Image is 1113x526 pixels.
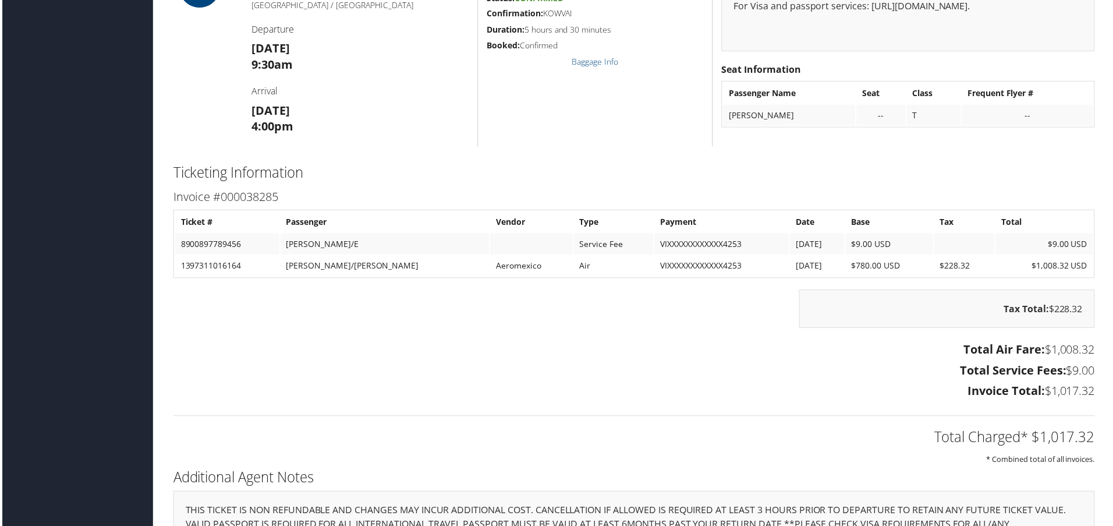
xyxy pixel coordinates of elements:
td: [PERSON_NAME]/[PERSON_NAME] [279,257,490,278]
strong: Total Air Fare: [966,343,1047,359]
h4: Departure [250,23,469,36]
h3: $9.00 [172,364,1097,380]
h2: Total Charged* $1,017.32 [172,429,1097,449]
h3: Invoice #000038285 [172,190,1097,206]
th: Class [909,83,963,104]
th: Seat [858,83,907,104]
th: Frequent Flyer # [964,83,1096,104]
h2: Ticketing Information [172,164,1097,183]
small: * Combined total of all invoices. [988,456,1097,467]
h5: Confirmed [487,40,704,52]
a: Baggage Info [572,57,619,68]
th: Passenger Name [724,83,857,104]
strong: [DATE] [250,103,289,119]
th: Total [998,213,1096,234]
td: 1397311016164 [173,257,278,278]
th: Ticket # [173,213,278,234]
th: Type [574,213,654,234]
h4: Arrival [250,85,469,98]
td: VIXXXXXXXXXXXX4253 [655,235,790,256]
td: $9.00 USD [847,235,935,256]
td: $780.00 USD [847,257,935,278]
strong: Seat Information [722,63,802,76]
div: $228.32 [800,291,1097,330]
td: [PERSON_NAME] [724,105,857,126]
td: [DATE] [791,235,846,256]
div: -- [864,111,901,121]
h5: 5 hours and 30 minutes [487,24,704,36]
strong: Invoice Total: [970,385,1047,401]
td: $228.32 [936,257,997,278]
th: Tax [936,213,997,234]
strong: Confirmation: [487,8,543,19]
td: Aeromexico [490,257,573,278]
td: VIXXXXXXXXXXXX4253 [655,257,790,278]
th: Vendor [490,213,573,234]
strong: [DATE] [250,41,289,57]
td: T [909,105,963,126]
th: Passenger [279,213,490,234]
td: [DATE] [791,257,846,278]
h2: Additional Agent Notes [172,469,1097,489]
th: Payment [655,213,790,234]
div: -- [970,111,1090,121]
td: $9.00 USD [998,235,1096,256]
h3: $1,008.32 [172,343,1097,359]
h5: KOWVAI [487,8,704,20]
strong: 9:30am [250,57,292,73]
td: [PERSON_NAME]/E [279,235,490,256]
th: Date [791,213,846,234]
strong: Booked: [487,40,520,51]
strong: Total Service Fees: [962,364,1069,380]
h3: $1,017.32 [172,385,1097,401]
strong: 4:00pm [250,119,292,135]
strong: Duration: [487,24,524,36]
th: Base [847,213,935,234]
td: 8900897789456 [173,235,278,256]
td: Air [574,257,654,278]
strong: Tax Total: [1006,304,1051,317]
td: $1,008.32 USD [998,257,1096,278]
td: Service Fee [574,235,654,256]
